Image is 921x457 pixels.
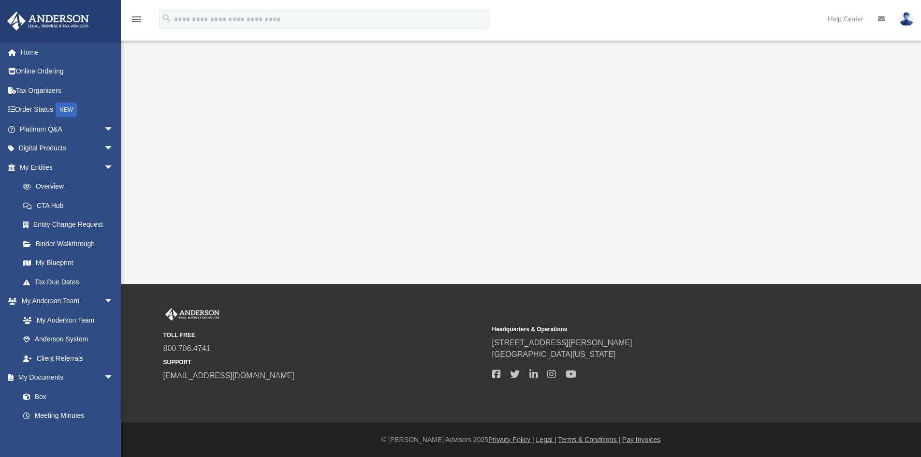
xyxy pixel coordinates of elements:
small: Headquarters & Operations [492,325,814,334]
a: Anderson System [14,330,123,349]
img: Anderson Advisors Platinum Portal [4,12,92,30]
a: Pay Invoices [622,436,660,443]
a: [EMAIL_ADDRESS][DOMAIN_NAME] [163,371,294,380]
a: Online Ordering [7,62,128,81]
i: menu [131,14,142,25]
small: TOLL FREE [163,331,485,339]
a: My Anderson Team [14,310,118,330]
a: Meeting Minutes [14,406,123,426]
i: search [161,13,172,24]
a: Privacy Policy | [488,436,534,443]
img: User Pic [899,12,914,26]
a: My Blueprint [14,253,123,273]
a: Order StatusNEW [7,100,128,120]
a: Terms & Conditions | [558,436,620,443]
a: Box [14,387,118,406]
a: My Anderson Teamarrow_drop_down [7,292,123,311]
a: [STREET_ADDRESS][PERSON_NAME] [492,339,632,347]
span: arrow_drop_down [104,368,123,388]
small: SUPPORT [163,358,485,367]
a: Tax Organizers [7,81,128,100]
span: arrow_drop_down [104,292,123,311]
a: CTA Hub [14,196,128,215]
a: My Documentsarrow_drop_down [7,368,123,387]
a: My Entitiesarrow_drop_down [7,158,128,177]
a: 800.706.4741 [163,344,211,353]
a: Binder Walkthrough [14,234,128,253]
a: Legal | [536,436,556,443]
a: Platinum Q&Aarrow_drop_down [7,119,128,139]
img: Anderson Advisors Platinum Portal [163,308,221,321]
span: arrow_drop_down [104,139,123,159]
a: menu [131,18,142,25]
div: © [PERSON_NAME] Advisors 2025 [121,435,921,445]
span: arrow_drop_down [104,158,123,177]
a: Overview [14,177,128,196]
a: Home [7,43,128,62]
a: [GEOGRAPHIC_DATA][US_STATE] [492,350,616,358]
a: Client Referrals [14,349,123,368]
span: arrow_drop_down [104,119,123,139]
div: NEW [56,103,77,117]
a: Tax Due Dates [14,272,128,292]
a: Digital Productsarrow_drop_down [7,139,128,158]
a: Entity Change Request [14,215,128,235]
